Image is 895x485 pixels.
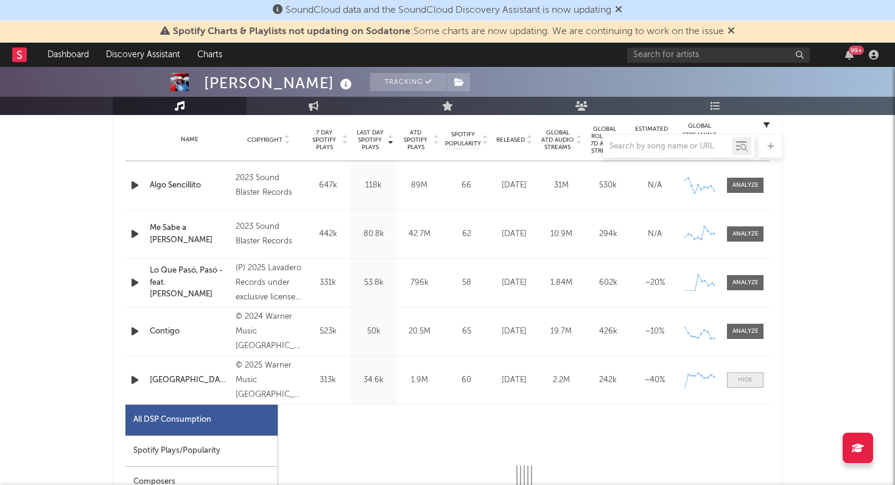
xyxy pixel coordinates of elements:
div: 1.9M [399,374,439,386]
a: Charts [189,43,231,67]
div: 602k [588,277,628,289]
div: 530k [588,180,628,192]
a: Algo Sencillito [150,180,230,192]
span: : Some charts are now updating. We are continuing to work on the issue [173,27,724,37]
div: 10.9M [541,228,581,240]
div: 62 [445,228,488,240]
div: © 2025 Warner Music [GEOGRAPHIC_DATA], S.L. [236,358,302,402]
div: 89M [399,180,439,192]
div: [DATE] [494,228,535,240]
span: Global Rolling 7D Audio Streams [588,125,621,155]
div: All DSP Consumption [125,405,278,436]
input: Search for artists [627,47,810,63]
div: 242k [588,374,628,386]
a: Discovery Assistant [97,43,189,67]
div: 60 [445,374,488,386]
div: 1.84M [541,277,581,289]
div: 796k [399,277,439,289]
div: ~ 20 % [634,277,675,289]
div: 647k [308,180,348,192]
div: 80.8k [354,228,393,240]
div: Spotify Plays/Popularity [125,436,278,467]
div: 2.2M [541,374,581,386]
div: 53.8k [354,277,393,289]
div: 426k [588,326,628,338]
span: Estimated % Playlist Streams Last Day [634,125,668,155]
div: ~ 10 % [634,326,675,338]
div: 34.6k [354,374,393,386]
div: 42.7M [399,228,439,240]
div: 31M [541,180,581,192]
div: N/A [634,228,675,240]
div: 523k [308,326,348,338]
div: 20.5M [399,326,439,338]
span: 7 Day Spotify Plays [308,129,340,151]
span: Global ATD Audio Streams [541,129,574,151]
div: 65 [445,326,488,338]
span: Last Day Spotify Plays [354,129,386,151]
div: 118k [354,180,393,192]
div: [DATE] [494,326,535,338]
div: © 2024 Warner Music [GEOGRAPHIC_DATA], S.L. [236,310,302,354]
div: 66 [445,180,488,192]
div: 58 [445,277,488,289]
div: 99 + [849,46,864,55]
a: Lo Que Pasó, Pasó - feat. [PERSON_NAME] [150,265,230,301]
span: Spotify Charts & Playlists not updating on Sodatone [173,27,410,37]
div: [DATE] [494,277,535,289]
a: Dashboard [39,43,97,67]
div: 2023 Sound Blaster Records [236,220,302,249]
button: 99+ [845,50,854,60]
div: [DATE] [494,374,535,386]
span: ATD Spotify Plays [399,129,432,151]
a: [GEOGRAPHIC_DATA] [150,374,230,386]
div: 331k [308,277,348,289]
div: [DATE] [494,180,535,192]
div: 50k [354,326,393,338]
div: N/A [634,180,675,192]
div: 442k [308,228,348,240]
div: 19.7M [541,326,581,338]
div: All DSP Consumption [133,413,211,427]
div: [PERSON_NAME] [204,73,355,93]
span: SoundCloud data and the SoundCloud Discovery Assistant is now updating [286,5,611,15]
div: (P) 2025 Lavadero Records under exclusive license to Epic Records Germany - a division of Sony Mu... [236,261,302,305]
input: Search by song name or URL [603,142,732,152]
a: Contigo [150,326,230,338]
span: Dismiss [615,5,622,15]
span: Dismiss [728,27,735,37]
div: 2023 Sound Blaster Records [236,171,302,200]
button: Tracking [370,73,446,91]
span: Spotify Popularity [445,130,481,148]
div: Global Streaming Trend (Last 60D) [681,122,718,158]
div: ~ 40 % [634,374,675,386]
a: Me Sabe a [PERSON_NAME] [150,222,230,246]
div: 294k [588,228,628,240]
div: 313k [308,374,348,386]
